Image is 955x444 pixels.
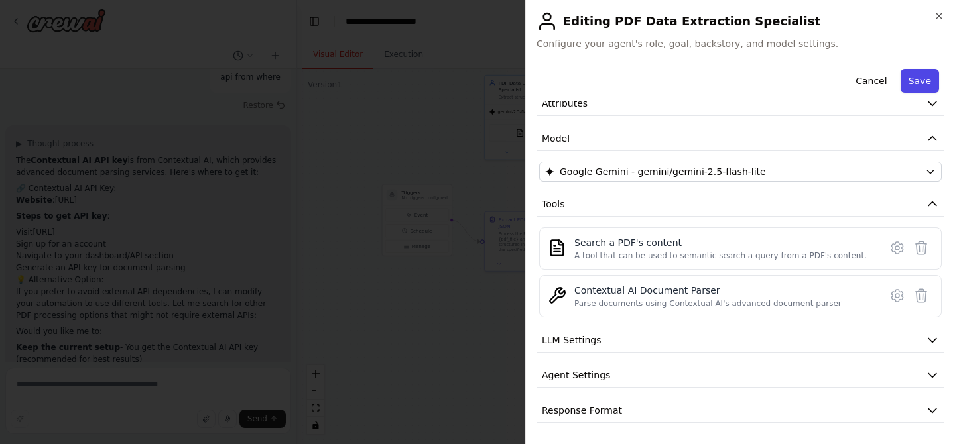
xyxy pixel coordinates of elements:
button: Model [537,127,944,151]
button: Attributes [537,91,944,116]
button: Delete tool [909,284,933,307]
img: PDFSearchTool [548,239,566,257]
div: Contextual AI Document Parser [574,284,842,297]
button: Cancel [848,69,895,93]
div: Parse documents using Contextual AI's advanced document parser [574,298,842,309]
span: Response Format [542,404,622,417]
button: Agent Settings [537,363,944,388]
span: Configure your agent's role, goal, backstory, and model settings. [537,37,944,50]
span: Google Gemini - gemini/gemini-2.5-flash-lite [560,165,766,178]
span: Attributes [542,97,588,110]
span: Tools [542,197,565,211]
div: A tool that can be used to semantic search a query from a PDF's content. [574,250,867,261]
img: ContextualAIParseTool [548,286,566,305]
button: Save [901,69,939,93]
h2: Editing PDF Data Extraction Specialist [537,11,944,32]
button: Response Format [537,398,944,423]
button: LLM Settings [537,328,944,353]
span: Agent Settings [542,368,610,382]
span: Model [542,132,570,145]
button: Configure tool [885,284,909,307]
button: Configure tool [885,236,909,260]
button: Tools [537,192,944,217]
span: LLM Settings [542,333,602,347]
button: Google Gemini - gemini/gemini-2.5-flash-lite [539,162,942,182]
div: Search a PDF's content [574,236,867,249]
button: Delete tool [909,236,933,260]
